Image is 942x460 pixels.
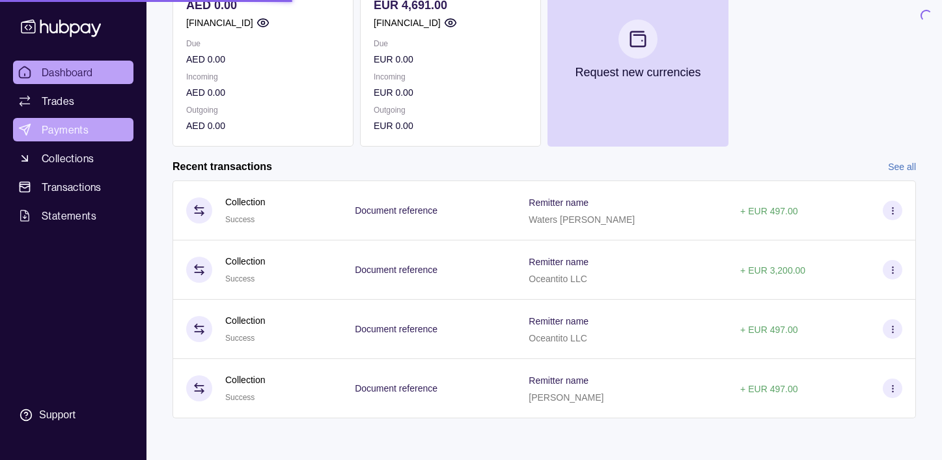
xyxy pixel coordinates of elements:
[42,208,96,223] span: Statements
[374,36,527,51] p: Due
[13,175,133,199] a: Transactions
[374,16,441,30] p: [FINANCIAL_ID]
[225,334,255,343] span: Success
[374,52,527,66] p: EUR 0.00
[740,384,797,394] p: + EUR 497.00
[529,392,603,403] p: [PERSON_NAME]
[13,147,133,170] a: Collections
[186,70,340,84] p: Incoming
[42,151,94,166] span: Collections
[186,119,340,133] p: AED 0.00
[225,195,265,209] p: Collection
[740,324,797,335] p: + EUR 497.00
[355,205,437,216] p: Document reference
[529,214,635,225] p: Waters [PERSON_NAME]
[529,197,589,208] p: Remitter name
[888,160,916,174] a: See all
[13,118,133,141] a: Payments
[355,383,437,394] p: Document reference
[186,16,253,30] p: [FINANCIAL_ID]
[42,122,89,137] span: Payments
[186,103,340,117] p: Outgoing
[225,393,255,402] span: Success
[374,119,527,133] p: EUR 0.00
[529,333,587,343] p: Oceantito LLC
[529,257,589,267] p: Remitter name
[529,316,589,326] p: Remitter name
[355,265,437,275] p: Document reference
[42,65,93,80] span: Dashboard
[374,103,527,117] p: Outgoing
[740,265,805,276] p: + EUR 3,200.00
[42,93,74,109] span: Trades
[529,375,589,386] p: Remitter name
[186,36,340,51] p: Due
[39,408,76,422] div: Support
[225,313,265,328] p: Collection
[13,401,133,429] a: Support
[186,52,340,66] p: AED 0.00
[374,70,527,84] p: Incoming
[173,160,272,174] h2: Recent transactions
[575,65,700,79] p: Request new currencies
[355,324,437,334] p: Document reference
[225,373,265,387] p: Collection
[42,179,102,195] span: Transactions
[740,206,797,216] p: + EUR 497.00
[186,85,340,100] p: AED 0.00
[529,274,587,284] p: Oceantito LLC
[225,215,255,224] span: Success
[13,204,133,227] a: Statements
[13,61,133,84] a: Dashboard
[225,254,265,268] p: Collection
[13,89,133,113] a: Trades
[374,85,527,100] p: EUR 0.00
[225,274,255,283] span: Success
